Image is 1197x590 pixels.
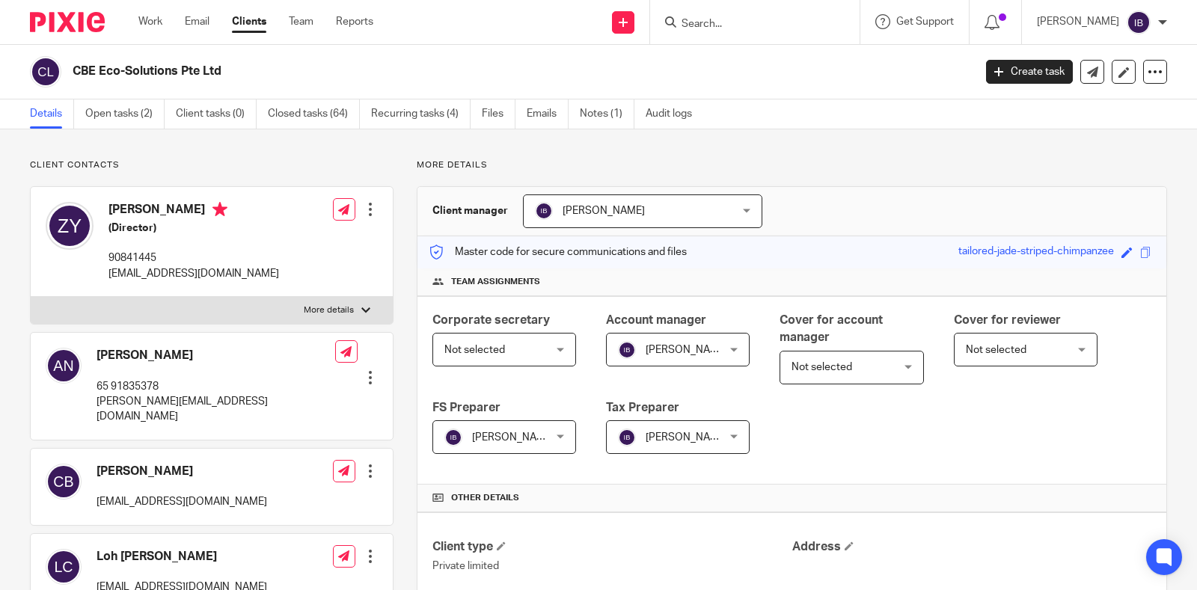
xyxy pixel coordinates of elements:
[432,559,792,574] p: Private limited
[185,14,209,29] a: Email
[646,99,703,129] a: Audit logs
[97,549,267,565] h4: Loh [PERSON_NAME]
[30,12,105,32] img: Pixie
[954,314,1061,326] span: Cover for reviewer
[444,428,462,446] img: svg%3E
[432,539,792,555] h4: Client type
[606,314,706,326] span: Account manager
[232,14,266,29] a: Clients
[444,345,505,355] span: Not selected
[792,539,1151,555] h4: Address
[780,314,883,343] span: Cover for account manager
[680,18,815,31] input: Search
[268,99,360,129] a: Closed tasks (64)
[451,276,540,288] span: Team assignments
[417,159,1167,171] p: More details
[618,428,636,446] img: svg%3E
[304,304,354,316] p: More details
[371,99,471,129] a: Recurring tasks (4)
[429,245,687,259] p: Master code for secure communications and files
[73,64,786,79] h2: CBE Eco-Solutions Pte Ltd
[986,60,1073,84] a: Create task
[108,251,279,265] p: 90841445
[618,341,636,359] img: svg%3E
[97,348,335,363] h4: [PERSON_NAME]
[85,99,165,129] a: Open tasks (2)
[580,99,634,129] a: Notes (1)
[896,16,954,27] span: Get Support
[472,432,554,443] span: [PERSON_NAME]
[97,379,335,394] p: 65 91835378
[46,464,82,500] img: svg%3E
[1127,10,1151,34] img: svg%3E
[482,99,515,129] a: Files
[108,221,279,236] h5: (Director)
[97,464,267,479] h4: [PERSON_NAME]
[46,549,82,585] img: svg%3E
[30,56,61,87] img: svg%3E
[646,432,728,443] span: [PERSON_NAME]
[606,402,679,414] span: Tax Preparer
[289,14,313,29] a: Team
[97,394,335,425] p: [PERSON_NAME][EMAIL_ADDRESS][DOMAIN_NAME]
[432,314,550,326] span: Corporate secretary
[432,203,508,218] h3: Client manager
[46,202,94,250] img: svg%3E
[30,99,74,129] a: Details
[563,206,645,216] span: [PERSON_NAME]
[432,402,500,414] span: FS Preparer
[46,348,82,384] img: svg%3E
[535,202,553,220] img: svg%3E
[527,99,569,129] a: Emails
[336,14,373,29] a: Reports
[212,202,227,217] i: Primary
[958,244,1114,261] div: tailored-jade-striped-chimpanzee
[108,266,279,281] p: [EMAIL_ADDRESS][DOMAIN_NAME]
[1037,14,1119,29] p: [PERSON_NAME]
[176,99,257,129] a: Client tasks (0)
[108,202,279,221] h4: [PERSON_NAME]
[97,494,267,509] p: [EMAIL_ADDRESS][DOMAIN_NAME]
[138,14,162,29] a: Work
[451,492,519,504] span: Other details
[646,345,728,355] span: [PERSON_NAME]
[792,362,852,372] span: Not selected
[30,159,394,171] p: Client contacts
[966,345,1026,355] span: Not selected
